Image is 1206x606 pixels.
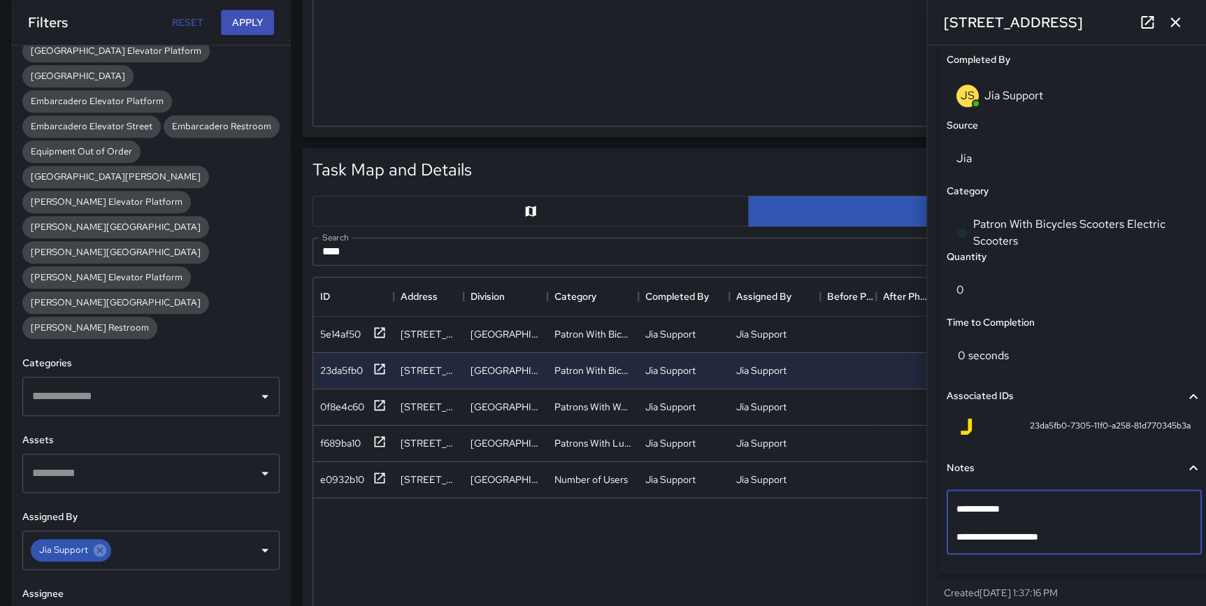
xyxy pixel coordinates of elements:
div: Jia Support [645,363,696,377]
div: Jia Support [736,400,787,414]
div: [GEOGRAPHIC_DATA][PERSON_NAME] [22,166,209,188]
div: [PERSON_NAME][GEOGRAPHIC_DATA] [22,241,209,264]
span: [GEOGRAPHIC_DATA] Elevator Platform [22,45,210,57]
span: [PERSON_NAME][GEOGRAPHIC_DATA] [22,296,209,308]
button: Apply [221,10,274,36]
span: Embarcadero Restroom [164,120,280,132]
span: [PERSON_NAME] Elevator Platform [22,271,191,283]
div: Jia Support [736,327,787,341]
div: Jia Support [736,363,787,377]
div: e0932b10 [320,472,364,486]
div: Address [401,277,438,316]
div: Address [394,277,464,316]
button: f689ba10 [320,435,387,452]
div: Completed By [645,277,709,316]
div: [PERSON_NAME][GEOGRAPHIC_DATA] [22,291,209,314]
div: Civic Center Elevator Platform [471,363,540,377]
div: [PERSON_NAME] Elevator Platform [22,266,191,289]
span: [GEOGRAPHIC_DATA] [22,70,134,82]
span: [PERSON_NAME] Restroom [22,322,157,333]
div: ID [313,277,394,316]
span: Embarcadero Elevator Street [22,120,161,132]
span: [GEOGRAPHIC_DATA][PERSON_NAME] [22,171,209,182]
div: [PERSON_NAME] Elevator Platform [22,191,191,213]
div: Patrons With Luggage Stroller Carts Wagons [554,436,631,450]
div: Jia Support [31,539,111,561]
button: 23da5fb0 [320,362,387,380]
button: Table [748,196,1184,226]
button: Open [255,463,275,483]
div: 1150 Market Street [401,327,457,341]
div: Patron With Bicycles Scooters Electric Scooters [554,363,631,377]
h6: Assignee [22,586,280,602]
h6: Assigned By [22,510,280,525]
span: Embarcadero Elevator Platform [22,95,172,107]
div: 23da5fb0 [320,363,363,377]
h6: Filters [28,11,68,34]
div: Patrons With Walkers Canes Wheelchair [554,400,631,414]
h6: Categories [22,356,280,371]
div: [GEOGRAPHIC_DATA] Elevator Platform [22,40,210,62]
h5: Task Map and Details [313,159,472,181]
span: [PERSON_NAME][GEOGRAPHIC_DATA] [22,246,209,258]
svg: Map [524,204,538,218]
button: Open [255,387,275,406]
div: Before Photo [820,277,876,316]
h6: Assets [22,433,280,448]
div: Assigned By [736,277,791,316]
div: Division [464,277,547,316]
div: 0f8e4c60 [320,400,364,414]
div: Assigned By [729,277,820,316]
div: Embarcadero Restroom [164,115,280,138]
div: ID [320,277,330,316]
div: [PERSON_NAME][GEOGRAPHIC_DATA] [22,216,209,238]
div: Jia Support [645,472,696,486]
div: f689ba10 [320,436,361,450]
div: Category [547,277,638,316]
span: Equipment Out of Order [22,145,141,157]
div: After Photo [883,277,932,316]
button: 0f8e4c60 [320,398,387,416]
div: Embarcadero Elevator Street [22,115,161,138]
button: e0932b10 [320,471,387,489]
div: Category [554,277,596,316]
div: 1150 Market Street [401,400,457,414]
div: 5e14af50 [320,327,361,341]
div: Division [471,277,505,316]
div: Civic Center Elevator Platform [471,472,540,486]
span: [PERSON_NAME] Elevator Platform [22,196,191,208]
div: [PERSON_NAME] Restroom [22,317,157,339]
button: Open [255,540,275,560]
div: Equipment Out of Order [22,140,141,163]
div: Jia Support [736,436,787,450]
button: Reset [165,10,210,36]
button: Map [313,196,749,226]
div: 1150 Market Street [401,436,457,450]
div: After Photo [876,277,932,316]
div: Embarcadero Elevator Platform [22,90,172,113]
div: [GEOGRAPHIC_DATA] [22,65,134,87]
div: Jia Support [645,400,696,414]
div: 1150 Market Street [401,363,457,377]
div: Completed By [638,277,729,316]
div: Jia Support [645,436,696,450]
div: Number of Users [554,472,628,486]
div: 1150 Market Street [401,472,457,486]
span: [PERSON_NAME][GEOGRAPHIC_DATA] [22,221,209,233]
div: Patron With Bicycles Scooters Electric Scooters [554,327,631,341]
label: Search [322,231,349,243]
div: Before Photo [827,277,876,316]
div: Civic Center Elevator Platform [471,400,540,414]
div: Jia Support [645,327,696,341]
div: Civic Center Elevator Platform [471,436,540,450]
button: 5e14af50 [320,326,387,343]
span: Jia Support [31,542,96,558]
div: Civic Center Elevator Platform [471,327,540,341]
div: Jia Support [736,472,787,486]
